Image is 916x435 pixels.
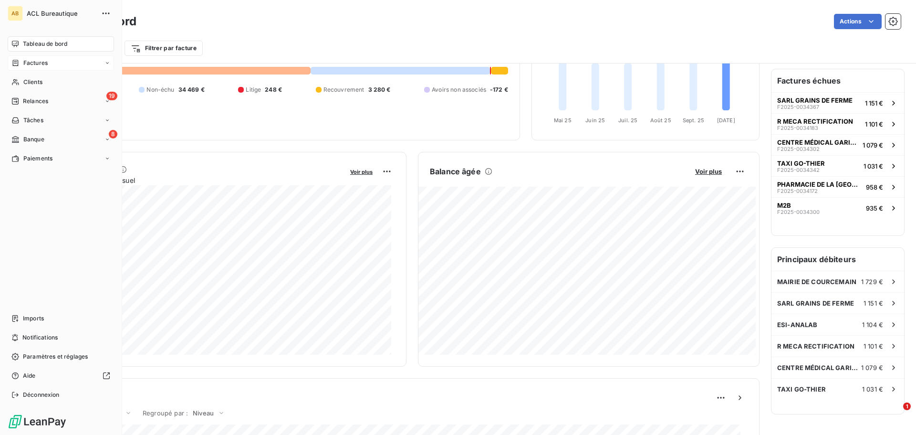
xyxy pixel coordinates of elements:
[430,166,481,177] h6: Balance âgée
[717,117,735,124] tspan: [DATE]
[23,154,52,163] span: Paiements
[771,69,904,92] h6: Factures échues
[265,85,282,94] span: 248 €
[777,146,820,152] span: F2025-0034302
[618,117,637,124] tspan: Juil. 25
[8,6,23,21] div: AB
[834,14,882,29] button: Actions
[777,278,856,286] span: MAIRIE DE COURCEMAIN
[683,117,704,124] tspan: Sept. 25
[777,342,854,350] span: R MECA RECTIFICATION
[865,120,883,128] span: 1 101 €
[771,155,904,176] button: TAXI GO-THIERF2025-00343421 031 €
[864,342,883,350] span: 1 101 €
[22,333,58,342] span: Notifications
[777,385,826,393] span: TAXI GO-THIER
[861,364,883,371] span: 1 079 €
[8,414,67,429] img: Logo LeanPay
[193,409,214,417] span: Niveau
[771,176,904,197] button: PHARMACIE DE LA [GEOGRAPHIC_DATA]F2025-0034172958 €
[125,41,203,56] button: Filtrer par facture
[866,204,883,212] span: 935 €
[109,130,117,138] span: 8
[8,368,114,383] a: Aide
[861,278,883,286] span: 1 729 €
[771,92,904,113] button: SARL GRAINS DE FERMEF2025-00343671 151 €
[695,168,722,175] span: Voir plus
[146,85,174,94] span: Non-échu
[777,321,818,329] span: ESI-ANALAB
[23,97,48,106] span: Relances
[23,352,88,361] span: Paramètres et réglages
[777,209,820,215] span: F2025-0034300
[863,141,883,149] span: 1 079 €
[771,197,904,218] button: M2BF2025-0034300935 €
[368,85,391,94] span: 3 280 €
[692,167,725,176] button: Voir plus
[23,371,36,380] span: Aide
[771,134,904,155] button: CENTRE MÉDICAL GARIBALDIF2025-00343021 079 €
[862,321,883,329] span: 1 104 €
[585,117,605,124] tspan: Juin 25
[864,162,883,170] span: 1 031 €
[23,314,44,323] span: Imports
[777,104,819,110] span: F2025-0034367
[884,403,906,425] iframe: Intercom live chat
[23,40,67,48] span: Tableau de bord
[350,169,373,175] span: Voir plus
[54,175,343,185] span: Chiffre d'affaires mensuel
[347,167,375,176] button: Voir plus
[862,385,883,393] span: 1 031 €
[23,135,44,144] span: Banque
[771,113,904,134] button: R MECA RECTIFICATIONF2025-00341831 101 €
[903,403,911,410] span: 1
[554,117,572,124] tspan: Mai 25
[27,10,95,17] span: ACL Bureautique
[178,85,205,94] span: 34 469 €
[777,167,820,173] span: F2025-0034342
[23,116,43,125] span: Tâches
[23,78,42,86] span: Clients
[777,96,853,104] span: SARL GRAINS DE FERME
[490,85,508,94] span: -172 €
[866,183,883,191] span: 958 €
[777,364,861,371] span: CENTRE MÉDICAL GARIBALDI
[777,202,791,209] span: M2B
[864,299,883,307] span: 1 151 €
[777,125,818,131] span: F2025-0034183
[246,85,261,94] span: Litige
[106,92,117,100] span: 19
[143,409,188,417] span: Regroupé par :
[650,117,671,124] tspan: Août 25
[777,188,818,194] span: F2025-0034172
[777,117,853,125] span: R MECA RECTIFICATION
[432,85,486,94] span: Avoirs non associés
[23,59,48,67] span: Factures
[23,391,60,399] span: Déconnexion
[865,99,883,107] span: 1 151 €
[777,159,825,167] span: TAXI GO-THIER
[777,299,854,307] span: SARL GRAINS DE FERME
[777,180,862,188] span: PHARMACIE DE LA [GEOGRAPHIC_DATA]
[323,85,364,94] span: Recouvrement
[771,248,904,271] h6: Principaux débiteurs
[777,138,859,146] span: CENTRE MÉDICAL GARIBALDI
